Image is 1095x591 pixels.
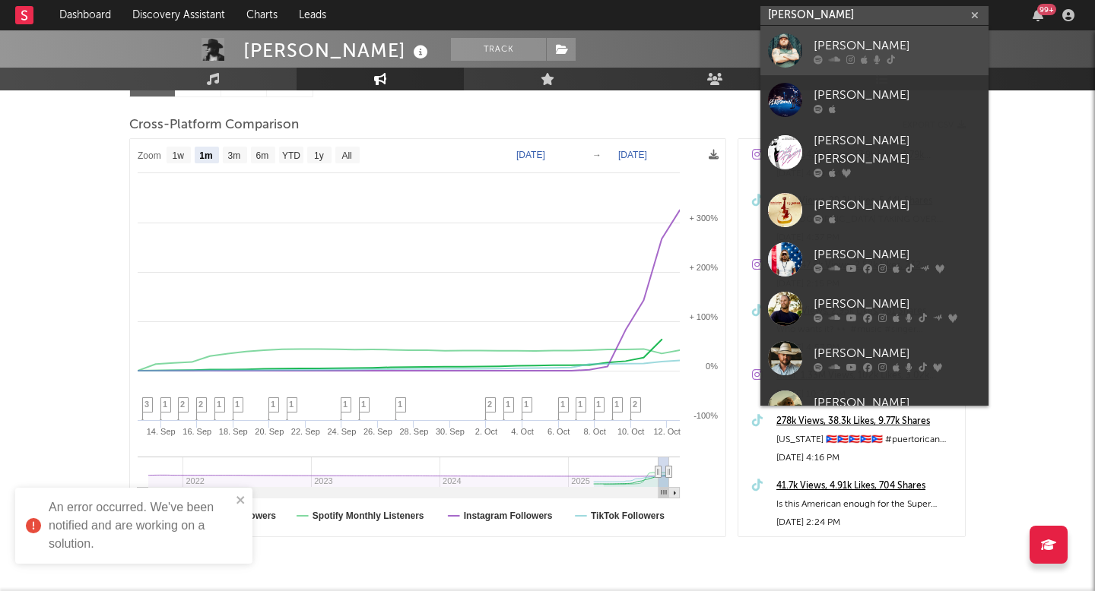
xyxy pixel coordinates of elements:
[398,400,402,409] span: 1
[776,514,957,532] div: [DATE] 2:24 PM
[198,400,203,409] span: 2
[760,185,989,235] a: [PERSON_NAME]
[592,150,601,160] text: →
[451,38,546,61] button: Track
[814,344,981,362] div: [PERSON_NAME]
[614,400,619,409] span: 1
[464,510,553,521] text: Instagram Followers
[596,400,601,409] span: 1
[163,400,167,409] span: 1
[814,245,981,264] div: [PERSON_NAME]
[760,26,989,75] a: [PERSON_NAME]
[689,312,718,321] text: + 100%
[235,400,240,409] span: 1
[583,427,605,436] text: 8. Oct
[228,150,241,161] text: 3m
[524,400,528,409] span: 1
[814,36,981,55] div: [PERSON_NAME]
[243,38,432,63] div: [PERSON_NAME]
[814,393,981,412] div: [PERSON_NAME]
[363,427,392,436] text: 26. Sep
[547,427,570,436] text: 6. Oct
[653,427,680,436] text: 12. Oct
[760,75,989,125] a: [PERSON_NAME]
[341,150,351,161] text: All
[217,400,221,409] span: 1
[314,150,324,161] text: 1y
[760,125,989,185] a: [PERSON_NAME] [PERSON_NAME]
[138,150,161,161] text: Zoom
[776,495,957,514] div: Is this American enough for the Super Bowl? 🙄 #SuperBowl #badbunny #puertorico
[291,427,320,436] text: 22. Sep
[487,400,492,409] span: 2
[129,116,299,134] span: Cross-Platform Comparison
[760,383,989,432] a: [PERSON_NAME]
[399,427,428,436] text: 28. Sep
[578,400,582,409] span: 1
[327,427,356,436] text: 24. Sep
[49,498,231,553] div: An error occurred. We've been notified and are working on a solution.
[144,400,149,409] span: 3
[617,427,644,436] text: 10. Oct
[236,494,246,508] button: close
[776,477,957,495] a: 41.7k Views, 4.91k Likes, 704 Shares
[591,510,665,521] text: TikTok Followers
[706,362,718,371] text: 0%
[289,400,294,409] span: 1
[516,150,545,160] text: [DATE]
[760,284,989,333] a: [PERSON_NAME]
[506,400,510,409] span: 1
[255,427,284,436] text: 20. Sep
[436,427,465,436] text: 30. Sep
[760,235,989,284] a: [PERSON_NAME]
[560,400,565,409] span: 1
[180,400,185,409] span: 2
[693,411,718,420] text: -100%
[760,6,989,25] input: Search for artists
[814,132,981,169] div: [PERSON_NAME] [PERSON_NAME]
[475,427,497,436] text: 2. Oct
[633,400,637,409] span: 2
[1037,4,1056,15] div: 99 +
[361,400,366,409] span: 1
[1033,9,1043,21] button: 99+
[814,86,981,104] div: [PERSON_NAME]
[689,213,718,223] text: + 300%
[618,150,647,160] text: [DATE]
[173,150,185,161] text: 1w
[271,400,275,409] span: 1
[343,400,348,409] span: 1
[313,510,424,521] text: Spotify Monthly Listeners
[776,449,957,467] div: [DATE] 4:16 PM
[814,196,981,214] div: [PERSON_NAME]
[182,427,211,436] text: 16. Sep
[219,427,248,436] text: 18. Sep
[147,427,176,436] text: 14. Sep
[256,150,269,161] text: 6m
[199,150,212,161] text: 1m
[689,263,718,272] text: + 200%
[776,412,957,431] a: 278k Views, 38.3k Likes, 9.77k Shares
[282,150,300,161] text: YTD
[511,427,533,436] text: 4. Oct
[760,333,989,383] a: [PERSON_NAME]
[776,431,957,449] div: [US_STATE] 🇵🇷🇵🇷🇵🇷🇵🇷🇵🇷 #puertorican #puertorico #latino
[814,295,981,313] div: [PERSON_NAME]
